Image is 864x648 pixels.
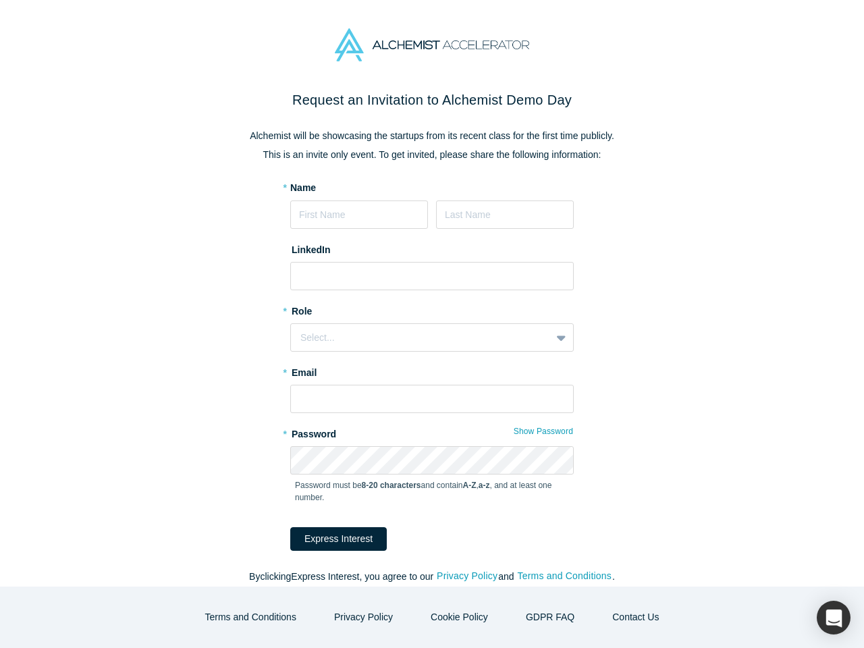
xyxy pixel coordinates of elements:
[148,148,715,162] p: This is an invite only event. To get invited, please share the following information:
[295,479,569,504] p: Password must be and contain , , and at least one number.
[320,605,407,629] button: Privacy Policy
[513,423,574,440] button: Show Password
[598,605,673,629] button: Contact Us
[512,605,589,629] a: GDPR FAQ
[290,423,574,441] label: Password
[290,238,331,257] label: LinkedIn
[335,28,529,61] img: Alchemist Accelerator Logo
[290,300,574,319] label: Role
[416,605,502,629] button: Cookie Policy
[290,361,574,380] label: Email
[148,129,715,143] p: Alchemist will be showcasing the startups from its recent class for the first time publicly.
[148,570,715,584] p: By clicking Express Interest , you agree to our and .
[479,481,490,490] strong: a-z
[463,481,477,490] strong: A-Z
[191,605,310,629] button: Terms and Conditions
[290,181,316,195] label: Name
[362,481,421,490] strong: 8-20 characters
[290,527,387,551] button: Express Interest
[436,568,498,584] button: Privacy Policy
[300,331,541,345] div: Select...
[290,200,428,229] input: First Name
[148,90,715,110] h2: Request an Invitation to Alchemist Demo Day
[516,568,612,584] button: Terms and Conditions
[436,200,574,229] input: Last Name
